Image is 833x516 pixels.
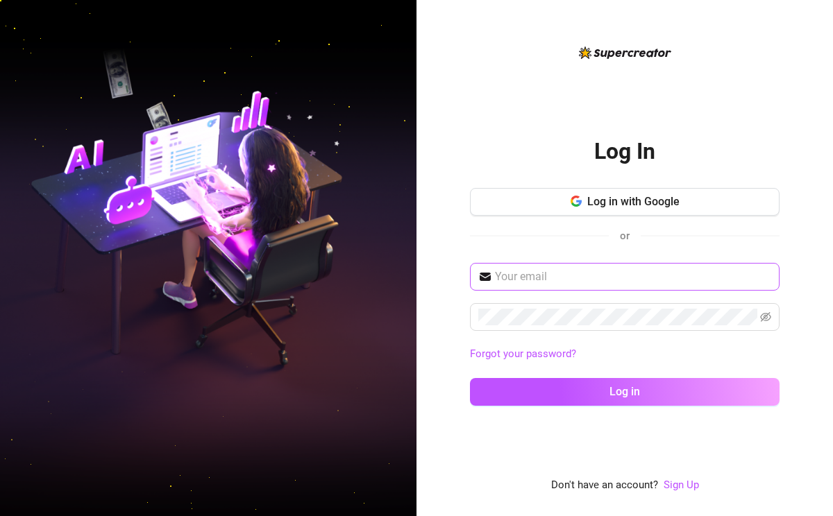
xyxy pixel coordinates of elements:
[609,385,640,398] span: Log in
[470,347,576,360] a: Forgot your password?
[470,346,780,363] a: Forgot your password?
[579,46,671,59] img: logo-BBDzfeDw.svg
[495,268,771,285] input: Your email
[664,479,699,491] a: Sign Up
[594,137,655,166] h2: Log In
[664,477,699,494] a: Sign Up
[551,477,658,494] span: Don't have an account?
[587,195,680,208] span: Log in with Google
[470,378,780,406] button: Log in
[470,188,780,216] button: Log in with Google
[760,311,771,322] span: eye-invisible
[620,230,630,242] span: or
